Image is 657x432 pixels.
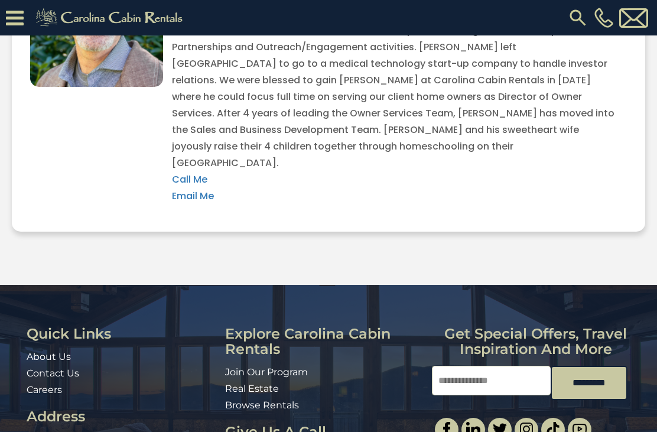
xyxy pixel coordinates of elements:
[225,399,299,411] a: Browse Rentals
[27,384,62,395] a: Careers
[27,326,216,342] h3: Quick Links
[591,8,616,28] a: [PHONE_NUMBER]
[225,366,308,378] a: Join Our Program
[225,326,424,358] h3: Explore Carolina Cabin Rentals
[30,6,193,30] img: Khaki-logo.png
[567,7,588,28] img: search-regular.svg
[225,383,279,394] a: Real Estate
[172,173,207,186] a: Call Me
[432,326,639,358] h3: Get special offers, travel inspiration and more
[27,351,71,362] a: About Us
[27,409,216,424] h3: Address
[27,368,79,379] a: Contact Us
[172,189,214,203] a: Email Me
